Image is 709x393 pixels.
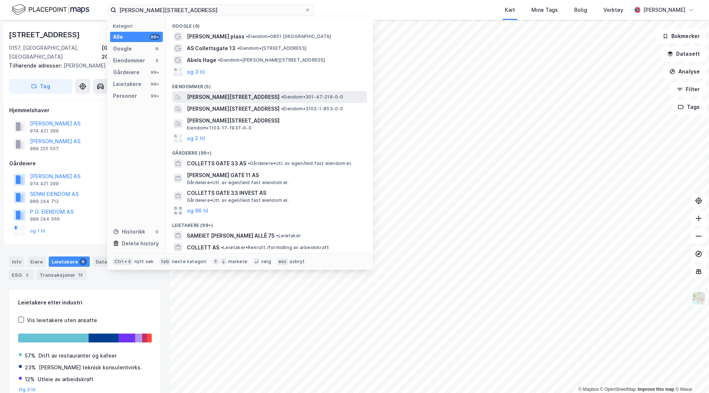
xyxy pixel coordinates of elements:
[187,44,236,53] span: AS Collettsgate 13
[187,197,289,203] span: Gårdeiere • Utl. av egen/leid fast eiendom el.
[603,6,623,14] div: Verktøy
[166,217,373,230] div: Leietakere (99+)
[187,243,219,252] span: COLLETT AS
[113,80,141,89] div: Leietakere
[30,181,59,187] div: 974 421 399
[19,387,36,393] button: Og 3 til
[154,46,160,52] div: 6
[187,116,364,125] span: [PERSON_NAME][STREET_ADDRESS]
[18,298,152,307] div: Leietakere etter industri
[150,69,160,75] div: 99+
[187,32,244,41] span: [PERSON_NAME] plass
[30,199,59,204] div: 889 244 712
[248,161,352,166] span: Gårdeiere • Utl. av egen/leid fast eiendom el.
[150,93,160,99] div: 99+
[150,34,160,40] div: 99+
[187,125,251,131] span: Eiendom • 1103-17-1937-0-0
[661,46,706,61] button: Datasett
[27,256,46,267] div: Eiere
[281,106,283,111] span: •
[187,171,364,180] span: [PERSON_NAME] GATE 11 AS
[113,92,137,100] div: Personer
[276,233,301,239] span: Leietaker
[276,233,278,238] span: •
[166,17,373,31] div: Google (6)
[25,375,35,384] div: 12%
[122,239,159,248] div: Delete history
[38,351,117,360] div: Drift av restauranter og kafeer
[12,3,89,16] img: logo.f888ab2527a4732fd821a326f86c7f29.svg
[281,94,343,100] span: Eiendom • 301-47-216-0-0
[187,104,280,113] span: [PERSON_NAME][STREET_ADDRESS]
[672,358,709,393] iframe: Chat Widget
[172,259,207,265] div: neste kategori
[187,68,205,76] button: og 3 til
[505,6,515,14] div: Kart
[290,259,305,265] div: avbryt
[663,64,706,79] button: Analyse
[79,258,87,265] div: 6
[218,57,325,63] span: Eiendom • [PERSON_NAME][STREET_ADDRESS]
[187,159,246,168] span: COLLETTS GATE 33 AS
[9,61,155,70] div: [PERSON_NAME] Gate 18c
[25,363,36,372] div: 23%
[113,32,123,41] div: Alle
[116,4,305,15] input: Søk på adresse, matrikkel, gårdeiere, leietakere eller personer
[600,387,636,392] a: OpenStreetMap
[531,6,558,14] div: Mine Tags
[228,259,247,265] div: markere
[113,56,145,65] div: Eiendommer
[281,106,343,112] span: Eiendom • 3103-1-853-0-0
[39,363,142,372] div: [PERSON_NAME] teknisk konsulentvirks.
[221,245,329,251] span: Leietaker • Rekrutt./formidling av arbeidskraft
[102,44,161,61] div: [GEOGRAPHIC_DATA], 207/325
[656,29,706,44] button: Bokmerker
[77,271,84,279] div: 13
[277,258,288,265] div: esc
[574,6,587,14] div: Bolig
[187,206,208,215] button: og 96 til
[261,259,271,265] div: velg
[671,82,706,97] button: Filter
[9,29,81,41] div: [STREET_ADDRESS]
[9,62,64,69] span: Tilhørende adresser:
[9,79,72,94] button: Tag
[246,34,331,39] span: Eiendom • 0851 [GEOGRAPHIC_DATA]
[25,351,35,360] div: 57%
[160,258,171,265] div: tab
[166,78,373,91] div: Eiendommer (5)
[248,161,250,166] span: •
[672,358,709,393] div: Kontrollprogram for chat
[643,6,685,14] div: [PERSON_NAME]
[30,216,60,222] div: 989 244 566
[9,44,102,61] div: 0157, [GEOGRAPHIC_DATA], [GEOGRAPHIC_DATA]
[638,387,674,392] a: Improve this map
[154,229,160,235] div: 0
[166,144,373,158] div: Gårdeiere (99+)
[113,258,133,265] div: Ctrl + k
[9,256,24,267] div: Info
[9,106,161,115] div: Hjemmelshaver
[187,134,205,143] button: og 2 til
[187,180,289,186] span: Gårdeiere • Utl. av egen/leid fast eiendom el.
[134,259,154,265] div: nytt søk
[30,128,59,134] div: 974 421 399
[27,316,97,325] div: Vis leietakere uten ansatte
[692,291,706,305] img: Z
[281,94,283,100] span: •
[237,45,239,51] span: •
[150,81,160,87] div: 99+
[672,100,706,114] button: Tags
[246,34,248,39] span: •
[9,270,34,280] div: ESG
[187,231,275,240] span: SAMEIET [PERSON_NAME] ALLÉ 75
[578,387,599,392] a: Mapbox
[187,56,216,65] span: Abels Hage
[37,270,87,280] div: Transaksjoner
[113,227,145,236] div: Historikk
[9,159,161,168] div: Gårdeiere
[113,23,163,29] div: Kategori
[187,189,364,197] span: COLLETTS GATE 33 INVEST AS
[221,245,223,250] span: •
[113,44,132,53] div: Google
